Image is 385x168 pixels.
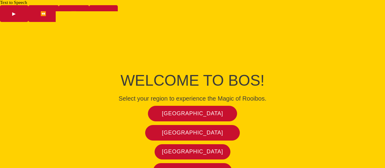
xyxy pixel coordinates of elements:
[155,144,231,160] a: [GEOGRAPHIC_DATA]
[56,70,330,91] h1: Welcome to BOS!
[59,5,89,22] button: Forward
[162,148,223,155] span: [GEOGRAPHIC_DATA]
[56,95,330,102] h4: Select your region to experience the Magic of Rooibos.
[162,110,223,117] span: [GEOGRAPHIC_DATA]
[28,5,59,22] button: Previous
[89,5,118,22] button: Settings
[148,106,237,121] a: [GEOGRAPHIC_DATA]
[162,129,223,136] span: [GEOGRAPHIC_DATA]
[145,125,240,141] a: [GEOGRAPHIC_DATA]
[170,17,215,63] img: Bos Brands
